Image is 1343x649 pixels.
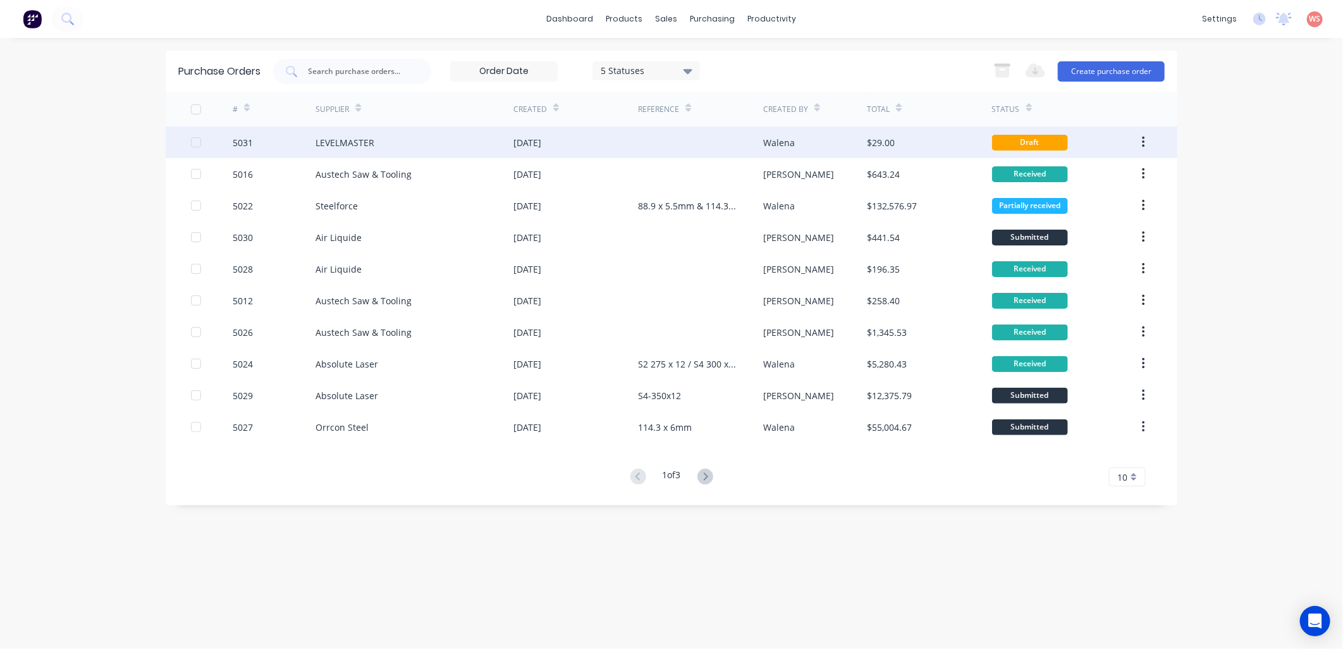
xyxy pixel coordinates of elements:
div: Received [992,293,1068,309]
div: purchasing [684,9,742,28]
div: products [600,9,649,28]
div: 5024 [233,357,253,371]
div: Received [992,324,1068,340]
div: Supplier [316,104,349,115]
div: Open Intercom Messenger [1300,606,1330,636]
div: Received [992,261,1068,277]
div: [DATE] [513,389,541,402]
div: [DATE] [513,168,541,181]
div: [PERSON_NAME] [763,294,834,307]
div: 5026 [233,326,253,339]
div: 5012 [233,294,253,307]
div: Received [992,166,1068,182]
div: 5031 [233,136,253,149]
div: Orrcon Steel [316,421,369,434]
div: Purchase Orders [178,64,261,79]
div: LEVELMASTER [316,136,374,149]
span: 10 [1117,471,1127,484]
div: [DATE] [513,136,541,149]
div: Absolute Laser [316,357,378,371]
div: Austech Saw & Tooling [316,326,412,339]
div: [PERSON_NAME] [763,389,834,402]
div: $1,345.53 [867,326,907,339]
div: 5027 [233,421,253,434]
input: Search purchase orders... [307,65,412,78]
div: [PERSON_NAME] [763,326,834,339]
div: [DATE] [513,231,541,244]
div: $5,280.43 [867,357,907,371]
div: productivity [742,9,803,28]
div: [DATE] [513,357,541,371]
div: Austech Saw & Tooling [316,294,412,307]
div: $441.54 [867,231,900,244]
div: [DATE] [513,326,541,339]
div: Submitted [992,388,1068,404]
div: Draft [992,135,1068,151]
div: [PERSON_NAME] [763,231,834,244]
div: Air Liquide [316,231,362,244]
div: [PERSON_NAME] [763,263,834,276]
div: Reference [638,104,679,115]
img: Factory [23,9,42,28]
div: Walena [763,357,795,371]
div: 5029 [233,389,253,402]
div: [DATE] [513,263,541,276]
div: $258.40 [867,294,900,307]
div: Submitted [992,419,1068,435]
div: [DATE] [513,294,541,307]
div: Walena [763,421,795,434]
div: Total [867,104,890,115]
div: Steelforce [316,199,358,213]
div: $55,004.67 [867,421,912,434]
div: 1 of 3 [663,468,681,486]
a: dashboard [541,9,600,28]
div: 5016 [233,168,253,181]
div: Submitted [992,230,1068,245]
div: S2 275 x 12 / S4 300 x 12 [638,357,737,371]
div: S4-350x12 [638,389,681,402]
div: # [233,104,238,115]
div: $12,375.79 [867,389,912,402]
div: $196.35 [867,263,900,276]
div: Air Liquide [316,263,362,276]
input: Order Date [451,62,557,81]
div: Walena [763,199,795,213]
div: 114.3 x 6mm [638,421,692,434]
div: [DATE] [513,199,541,213]
span: WS [1309,13,1321,25]
div: $29.00 [867,136,895,149]
div: Created By [763,104,808,115]
div: sales [649,9,684,28]
button: Create purchase order [1058,61,1165,82]
div: [PERSON_NAME] [763,168,834,181]
div: 5022 [233,199,253,213]
div: 88.9 x 5.5mm & 114.3 x 6mm [638,199,737,213]
div: Received [992,356,1068,372]
div: 5030 [233,231,253,244]
div: settings [1196,9,1243,28]
div: 5028 [233,263,253,276]
div: Walena [763,136,795,149]
div: $643.24 [867,168,900,181]
div: Partially received [992,198,1068,214]
div: [DATE] [513,421,541,434]
div: 5 Statuses [601,64,692,77]
div: Status [992,104,1020,115]
div: Created [513,104,547,115]
div: Austech Saw & Tooling [316,168,412,181]
div: Absolute Laser [316,389,378,402]
div: $132,576.97 [867,199,917,213]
